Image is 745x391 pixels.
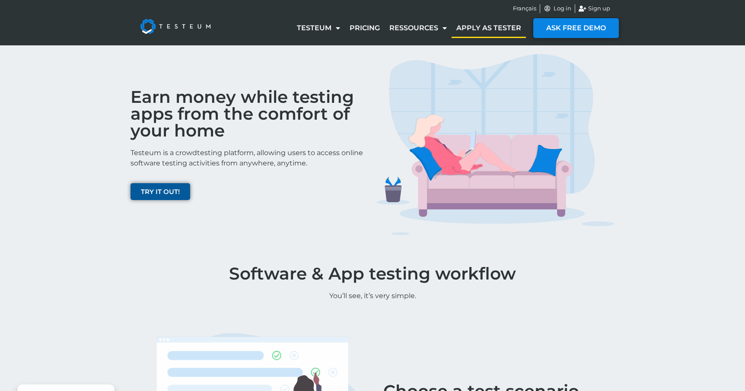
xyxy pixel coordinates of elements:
a: Français [513,4,536,13]
h2: Earn money while testing apps from the comfort of your home [131,89,368,139]
img: Testeum Logo - Application crowdtesting platform [131,9,220,44]
a: Pricing [345,18,385,38]
span: ASK FREE DEMO [546,25,606,32]
a: Testeum [292,18,345,38]
span: TRY IT OUT! [141,188,180,195]
a: ASK FREE DEMO [533,18,619,38]
a: TRY IT OUT! [131,183,190,200]
a: Log in [544,4,571,13]
p: Testeum is a crowdtesting platform, allowing users to access online software testing activities f... [131,148,368,168]
h1: Software & App testing workflow [126,265,619,282]
a: Ressources [385,18,452,38]
span: Log in [551,4,571,13]
span: Sign up [586,4,610,13]
img: TESTERS IMG 1 [377,54,614,235]
p: You’ll see, it’s very simple. [126,291,619,301]
a: Sign up [579,4,611,13]
a: Apply as tester [452,18,526,38]
nav: Menu [292,18,526,38]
